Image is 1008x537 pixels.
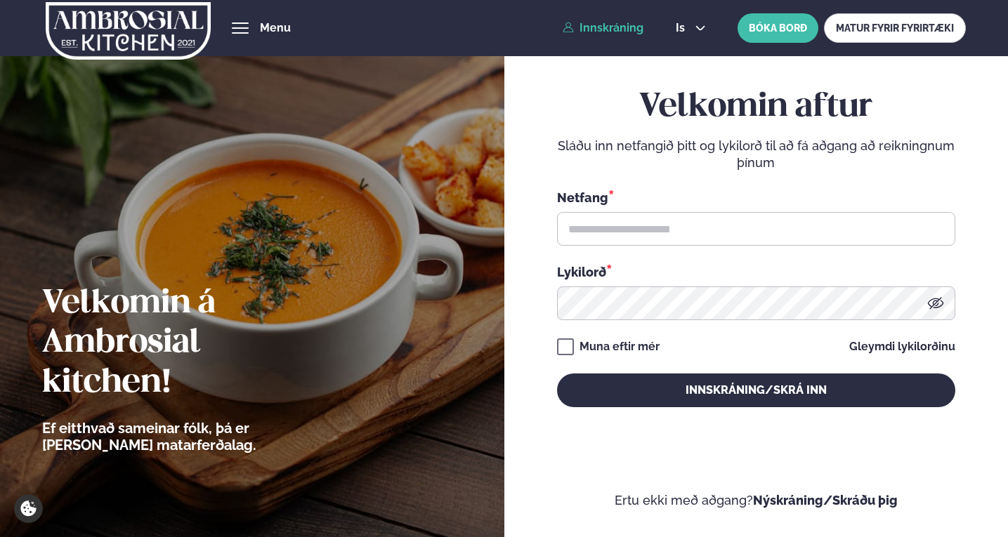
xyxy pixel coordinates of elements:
[849,341,955,352] a: Gleymdi lykilorðinu
[738,13,818,43] button: BÓKA BORÐ
[557,138,955,171] p: Sláðu inn netfangið þitt og lykilorð til að fá aðgang að reikningnum þínum
[665,22,717,34] button: is
[557,188,955,206] div: Netfang
[676,22,689,34] span: is
[753,493,898,508] a: Nýskráning/Skráðu þig
[42,284,334,402] h2: Velkomin á Ambrosial kitchen!
[824,13,966,43] a: MATUR FYRIR FYRIRTÆKI
[557,88,955,127] h2: Velkomin aftur
[557,373,955,407] button: Innskráning/Skrá inn
[563,22,643,34] a: Innskráning
[546,492,966,509] p: Ertu ekki með aðgang?
[45,2,212,60] img: logo
[42,420,334,453] p: Ef eitthvað sameinar fólk, þá er [PERSON_NAME] matarferðalag.
[557,263,955,281] div: Lykilorð
[14,494,43,523] a: Cookie settings
[232,20,249,37] button: hamburger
